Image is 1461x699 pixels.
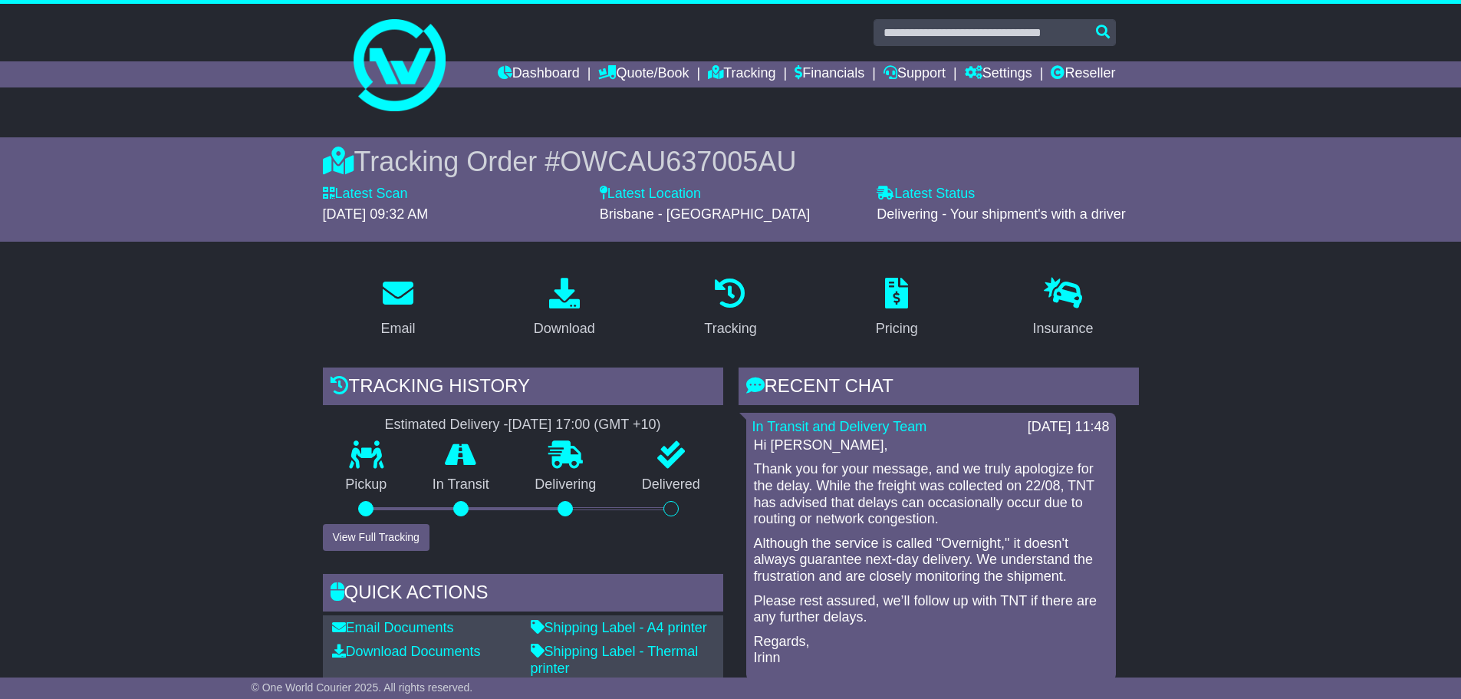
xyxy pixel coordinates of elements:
[876,318,918,339] div: Pricing
[1028,419,1110,436] div: [DATE] 11:48
[619,476,723,493] p: Delivered
[508,417,661,434] div: [DATE] 17:00 (GMT +10)
[323,186,408,203] label: Latest Scan
[370,272,425,345] a: Email
[332,620,454,635] a: Email Documents
[531,644,699,676] a: Shipping Label - Thermal printer
[754,536,1108,585] p: Although the service is called "Overnight," it doesn't always guarantee next-day delivery. We und...
[795,61,864,87] a: Financials
[323,524,429,551] button: View Full Tracking
[704,318,756,339] div: Tracking
[600,206,810,222] span: Brisbane - [GEOGRAPHIC_DATA]
[531,620,707,635] a: Shipping Label - A4 printer
[598,61,689,87] a: Quote/Book
[323,476,410,493] p: Pickup
[534,318,595,339] div: Download
[323,206,429,222] span: [DATE] 09:32 AM
[1023,272,1104,345] a: Insurance
[754,634,1108,667] p: Regards, Irinn
[965,61,1032,87] a: Settings
[498,61,580,87] a: Dashboard
[754,593,1108,626] p: Please rest assured, we’ll follow up with TNT if there are any further delays.
[323,368,723,409] div: Tracking history
[332,644,481,659] a: Download Documents
[410,476,512,493] p: In Transit
[1033,318,1094,339] div: Insurance
[512,476,620,493] p: Delivering
[739,368,1139,409] div: RECENT CHAT
[323,417,723,434] div: Estimated Delivery -
[877,186,975,203] label: Latest Status
[524,272,605,345] a: Download
[323,145,1139,178] div: Tracking Order #
[323,574,723,615] div: Quick Actions
[560,146,796,177] span: OWCAU637005AU
[866,272,928,345] a: Pricing
[708,61,775,87] a: Tracking
[600,186,701,203] label: Latest Location
[752,419,927,434] a: In Transit and Delivery Team
[877,206,1126,222] span: Delivering - Your shipment's with a driver
[884,61,946,87] a: Support
[694,272,766,345] a: Tracking
[380,318,415,339] div: Email
[754,437,1108,454] p: Hi [PERSON_NAME],
[754,461,1108,527] p: Thank you for your message, and we truly apologize for the delay. While the freight was collected...
[252,681,473,694] span: © One World Courier 2025. All rights reserved.
[1051,61,1115,87] a: Reseller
